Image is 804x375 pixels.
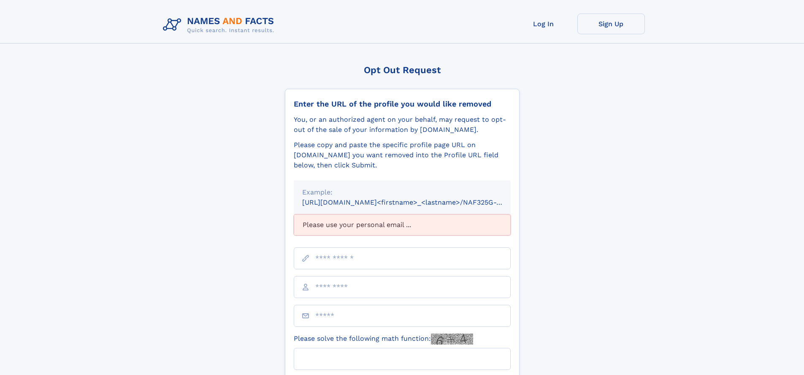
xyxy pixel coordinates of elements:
div: Please use your personal email ... [294,214,511,235]
a: Log In [510,14,577,34]
div: You, or an authorized agent on your behalf, may request to opt-out of the sale of your informatio... [294,115,511,135]
img: Logo Names and Facts [160,14,281,36]
div: Example: [302,187,502,197]
small: [URL][DOMAIN_NAME]<firstname>_<lastname>/NAF325G-xxxxxxxx [302,198,527,206]
div: Enter the URL of the profile you would like removed [294,99,511,109]
label: Please solve the following math function: [294,334,473,345]
div: Please copy and paste the specific profile page URL on [DOMAIN_NAME] you want removed into the Pr... [294,140,511,170]
a: Sign Up [577,14,645,34]
div: Opt Out Request [285,65,520,75]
